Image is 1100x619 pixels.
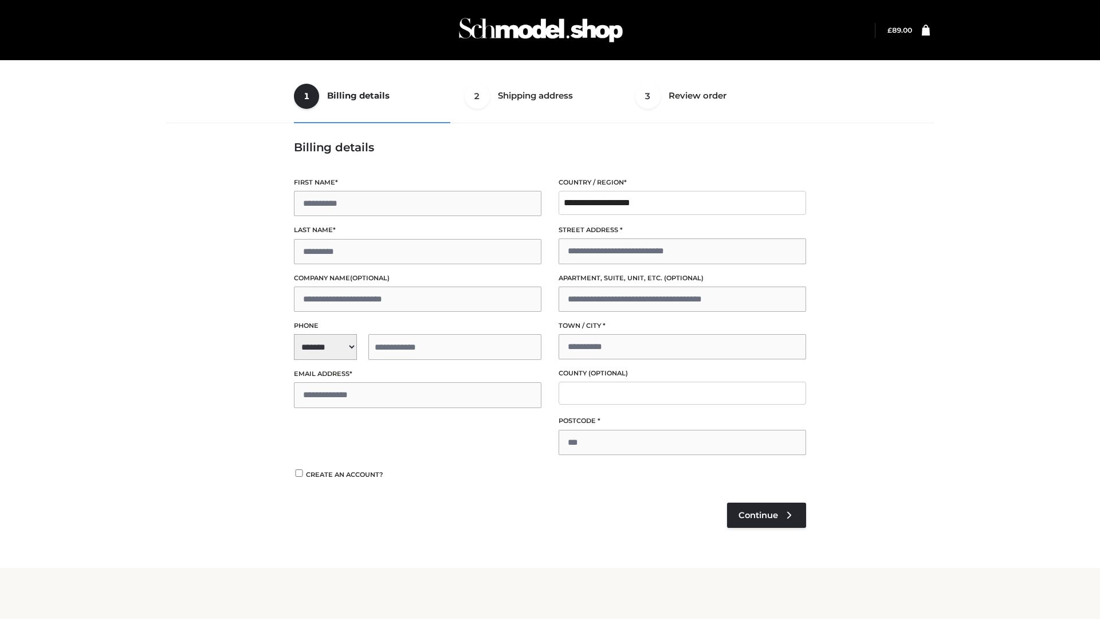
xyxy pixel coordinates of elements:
[559,416,806,426] label: Postcode
[294,177,541,188] label: First name
[559,225,806,236] label: Street address
[738,510,778,520] span: Continue
[294,369,541,379] label: Email address
[294,273,541,284] label: Company name
[294,469,304,477] input: Create an account?
[559,273,806,284] label: Apartment, suite, unit, etc.
[887,26,912,34] a: £89.00
[887,26,912,34] bdi: 89.00
[559,368,806,379] label: County
[350,274,390,282] span: (optional)
[294,225,541,236] label: Last name
[559,177,806,188] label: Country / Region
[306,471,383,479] span: Create an account?
[559,320,806,331] label: Town / City
[727,503,806,528] a: Continue
[455,7,627,53] img: Schmodel Admin 964
[887,26,892,34] span: £
[588,369,628,377] span: (optional)
[294,140,806,154] h3: Billing details
[664,274,704,282] span: (optional)
[294,320,541,331] label: Phone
